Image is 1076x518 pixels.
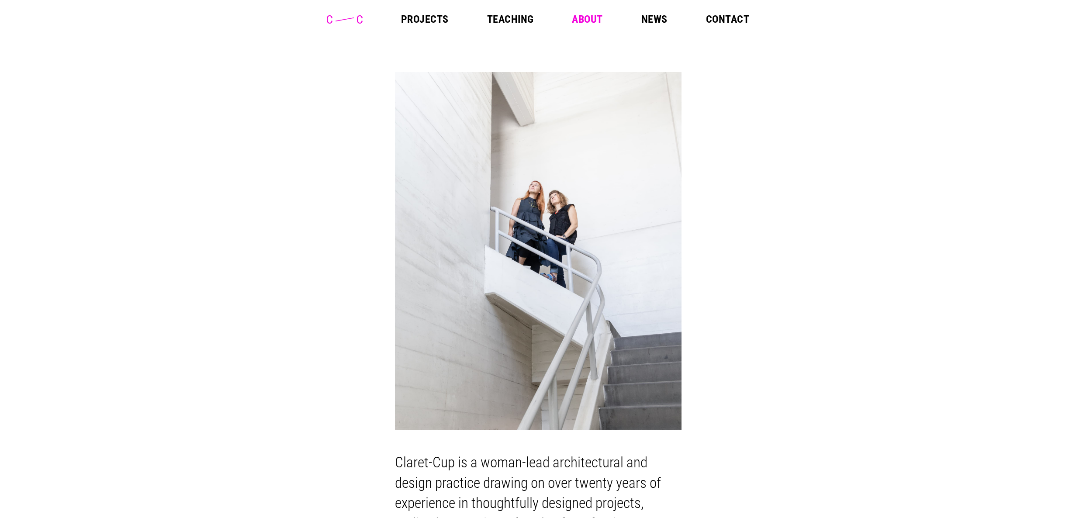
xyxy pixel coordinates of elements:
a: Contact [706,14,749,24]
a: News [641,14,668,24]
a: Projects [401,14,449,24]
a: Teaching [487,14,534,24]
nav: Main Menu [401,14,749,24]
a: About [572,14,602,24]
